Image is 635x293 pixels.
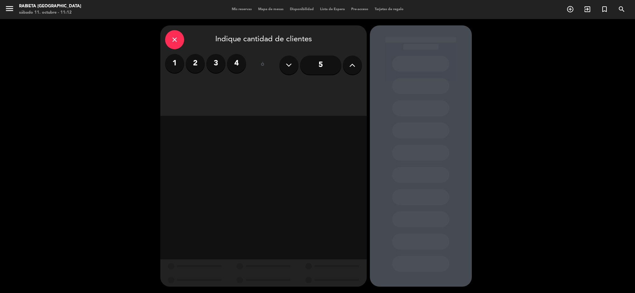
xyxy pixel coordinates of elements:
label: 3 [206,54,225,73]
i: close [171,36,178,43]
i: exit_to_app [584,5,591,13]
div: Rabieta [GEOGRAPHIC_DATA] [19,3,81,10]
i: add_circle_outline [566,5,574,13]
span: Tarjetas de regalo [371,8,407,11]
span: Pre-acceso [348,8,371,11]
span: Lista de Espera [317,8,348,11]
span: Disponibilidad [287,8,317,11]
label: 4 [227,54,246,73]
label: 2 [186,54,205,73]
i: search [618,5,625,13]
i: menu [5,4,14,13]
div: ó [252,54,273,76]
button: menu [5,4,14,16]
i: turned_in_not [601,5,608,13]
div: Indique cantidad de clientes [165,30,362,49]
div: sábado 11. octubre - 11:12 [19,10,81,16]
label: 1 [165,54,184,73]
span: Mis reservas [229,8,255,11]
span: Mapa de mesas [255,8,287,11]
